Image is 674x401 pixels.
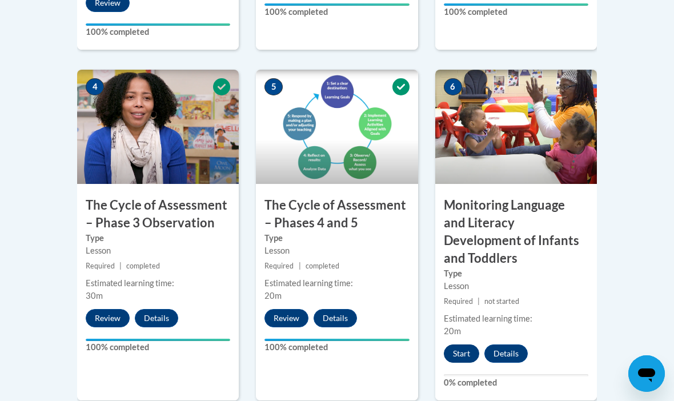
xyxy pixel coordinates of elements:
label: 100% completed [264,6,409,18]
label: Type [86,232,230,244]
img: Course Image [435,70,597,184]
button: Details [314,309,357,327]
span: completed [126,262,160,270]
span: 30m [86,291,103,300]
div: Lesson [444,280,588,292]
h3: Monitoring Language and Literacy Development of Infants and Toddlers [435,197,597,267]
span: Required [264,262,294,270]
span: 20m [264,291,282,300]
button: Review [86,309,130,327]
label: Type [264,232,409,244]
label: 100% completed [86,341,230,354]
h3: The Cycle of Assessment – Phase 3 Observation [77,197,239,232]
label: 100% completed [264,341,409,354]
button: Details [484,344,528,363]
label: 100% completed [86,26,230,38]
span: 5 [264,78,283,95]
img: Course Image [77,70,239,184]
div: Your progress [86,339,230,341]
div: Lesson [86,244,230,257]
span: 4 [86,78,104,95]
label: 100% completed [444,6,588,18]
label: 0% completed [444,376,588,389]
span: | [478,297,480,306]
span: 20m [444,326,461,336]
div: Your progress [264,3,409,6]
span: | [299,262,301,270]
span: | [119,262,122,270]
span: not started [484,297,519,306]
button: Details [135,309,178,327]
div: Lesson [264,244,409,257]
div: Estimated learning time: [264,277,409,290]
span: Required [444,297,473,306]
label: Type [444,267,588,280]
iframe: Button to launch messaging window [628,355,665,392]
button: Review [264,309,308,327]
div: Your progress [86,23,230,26]
div: Your progress [444,3,588,6]
span: 6 [444,78,462,95]
div: Estimated learning time: [86,277,230,290]
span: completed [306,262,339,270]
h3: The Cycle of Assessment – Phases 4 and 5 [256,197,418,232]
button: Start [444,344,479,363]
div: Estimated learning time: [444,312,588,325]
div: Your progress [264,339,409,341]
img: Course Image [256,70,418,184]
span: Required [86,262,115,270]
